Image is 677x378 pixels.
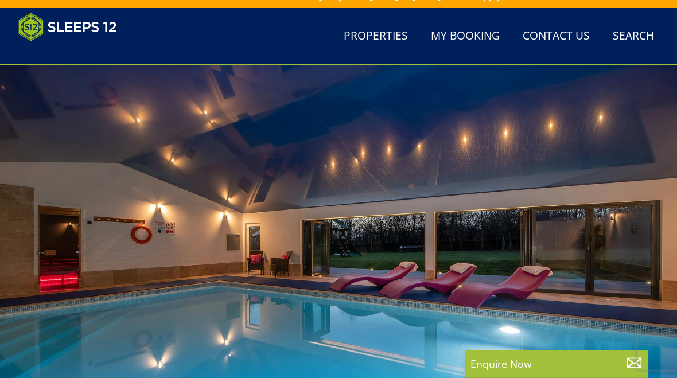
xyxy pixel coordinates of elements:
a: Contact Us [518,24,594,49]
a: Search [608,24,659,49]
img: Sleeps 12 [18,13,117,41]
p: Enquire Now [470,356,643,371]
iframe: Customer reviews powered by Trustpilot [13,48,133,58]
a: Properties [339,24,413,49]
a: My Booking [426,24,504,49]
